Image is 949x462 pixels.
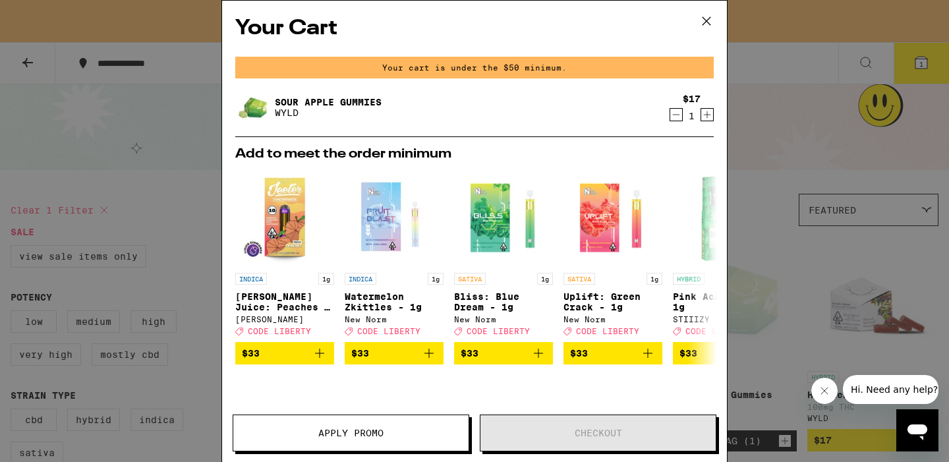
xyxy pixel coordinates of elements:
p: HYBRID [673,273,705,285]
p: Pink Acai AIO - 1g [673,291,772,312]
button: Add to bag [345,342,444,364]
p: 1g [537,273,553,285]
div: 1 [683,111,701,121]
p: INDICA [345,273,376,285]
span: CODE LIBERTY [685,327,749,335]
span: CODE LIBERTY [467,327,530,335]
img: STIIIZY - Pink Acai AIO - 1g [673,167,772,266]
span: $33 [570,348,588,359]
img: Sour Apple Gummies [235,89,272,126]
p: WYLD [275,107,382,118]
p: 1g [318,273,334,285]
a: Open page for Jeeter Juice: Peaches - 1g from Jeeter [235,167,334,342]
div: [PERSON_NAME] [235,315,334,324]
p: Bliss: Blue Dream - 1g [454,291,553,312]
h2: Your Cart [235,14,714,43]
p: Uplift: Green Crack - 1g [563,291,662,312]
button: Apply Promo [233,415,469,451]
h2: Add to meet the order minimum [235,148,714,161]
button: Add to bag [235,342,334,364]
p: 1g [428,273,444,285]
p: 1g [647,273,662,285]
a: Open page for Bliss: Blue Dream - 1g from New Norm [454,167,553,342]
button: Checkout [480,415,716,451]
img: Jeeter - Jeeter Juice: Peaches - 1g [235,167,334,266]
span: $33 [351,348,369,359]
button: Add to bag [673,342,772,364]
div: $17 [683,94,701,104]
iframe: Message from company [843,375,938,404]
a: Sour Apple Gummies [275,97,382,107]
img: New Norm - Uplift: Green Crack - 1g [563,167,662,266]
span: Apply Promo [318,428,384,438]
iframe: Button to launch messaging window [896,409,938,451]
img: New Norm - Watermelon Zkittles - 1g [345,167,444,266]
div: New Norm [563,315,662,324]
span: Checkout [575,428,622,438]
span: $33 [461,348,478,359]
div: New Norm [454,315,553,324]
button: Add to bag [563,342,662,364]
div: New Norm [345,315,444,324]
button: Increment [701,108,714,121]
div: Your cart is under the $50 minimum. [235,57,714,78]
iframe: Close message [811,378,838,404]
a: Open page for Watermelon Zkittles - 1g from New Norm [345,167,444,342]
a: Open page for Pink Acai AIO - 1g from STIIIZY [673,167,772,342]
span: $33 [242,348,260,359]
button: Decrement [670,108,683,121]
span: CODE LIBERTY [576,327,639,335]
div: STIIIZY [673,315,772,324]
p: Watermelon Zkittles - 1g [345,291,444,312]
button: Add to bag [454,342,553,364]
p: SATIVA [563,273,595,285]
span: $33 [679,348,697,359]
p: SATIVA [454,273,486,285]
p: [PERSON_NAME] Juice: Peaches - 1g [235,291,334,312]
a: Open page for Uplift: Green Crack - 1g from New Norm [563,167,662,342]
span: CODE LIBERTY [357,327,420,335]
span: CODE LIBERTY [248,327,311,335]
img: New Norm - Bliss: Blue Dream - 1g [454,167,553,266]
